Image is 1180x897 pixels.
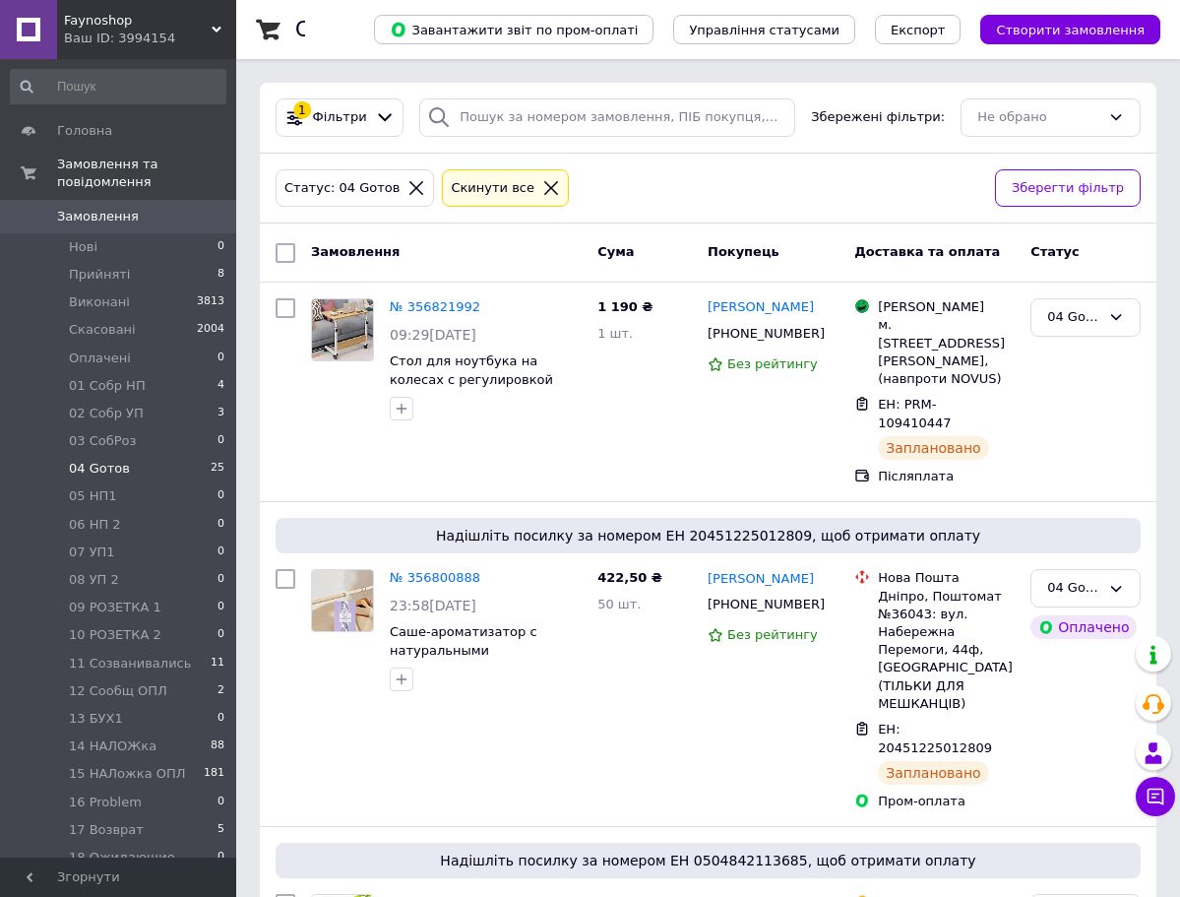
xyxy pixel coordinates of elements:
[69,765,186,783] span: 15 НАЛожка ОПЛ
[390,598,476,613] span: 23:58[DATE]
[891,23,946,37] span: Експорт
[57,208,139,225] span: Замовлення
[204,765,224,783] span: 181
[293,101,311,119] div: 1
[217,432,224,450] span: 0
[280,178,404,199] div: Статус: 04 Gотов
[69,821,144,839] span: 17 Возврат
[217,599,224,616] span: 0
[69,377,146,395] span: 01 Собр НП
[597,570,662,585] span: 422,50 ₴
[390,327,476,343] span: 09:29[DATE]
[875,15,962,44] button: Експорт
[374,15,653,44] button: Завантажити звіт по пром-оплаті
[69,350,131,367] span: Оплачені
[57,122,112,140] span: Головна
[69,849,175,866] span: 18 Ожидающие
[597,597,641,611] span: 50 шт.
[69,794,142,811] span: 16 Problem
[217,682,224,700] span: 2
[878,761,989,785] div: Заплановано
[878,298,1015,316] div: [PERSON_NAME]
[69,682,167,700] span: 12 Сообщ ОПЛ
[69,544,115,561] span: 07 УП1
[217,350,224,367] span: 0
[312,299,373,360] img: Фото товару
[996,23,1145,37] span: Створити замовлення
[311,244,400,259] span: Замовлення
[1136,777,1175,816] button: Чат з покупцем
[283,526,1133,545] span: Надішліть посилку за номером ЕН 20451225012809, щоб отримати оплату
[197,321,224,339] span: 2004
[597,326,633,341] span: 1 шт.
[69,238,97,256] span: Нові
[708,298,814,317] a: [PERSON_NAME]
[708,597,825,611] span: [PHONE_NUMBER]
[727,356,818,371] span: Без рейтингу
[69,571,119,589] span: 08 УП 2
[878,569,1015,587] div: Нова Пошта
[69,710,123,728] span: 13 БУХ1
[708,244,779,259] span: Покупець
[419,98,795,137] input: Пошук за номером замовлення, ПІБ покупця, номером телефону, Email, номером накладної
[217,487,224,505] span: 0
[708,326,825,341] span: [PHONE_NUMBER]
[211,737,224,755] span: 88
[217,710,224,728] span: 0
[878,397,951,430] span: ЕН: PRM-109410447
[211,460,224,478] span: 25
[980,15,1160,44] button: Створити замовлення
[217,405,224,422] span: 3
[69,293,130,311] span: Виконані
[312,570,373,631] img: Фото товару
[854,244,1000,259] span: Доставка та оплата
[727,627,818,642] span: Без рейтингу
[708,570,814,589] a: [PERSON_NAME]
[69,599,161,616] span: 09 РОЗЕТКА 1
[961,22,1160,36] a: Створити замовлення
[217,626,224,644] span: 0
[217,516,224,534] span: 0
[1030,615,1137,639] div: Оплачено
[69,460,130,478] span: 04 Gотов
[217,544,224,561] span: 0
[69,516,121,534] span: 06 НП 2
[217,377,224,395] span: 4
[10,69,226,104] input: Пошук
[597,299,652,314] span: 1 190 ₴
[217,238,224,256] span: 0
[878,588,1015,713] div: Дніпро, Поштомат №36043: вул. Набережна Перемоги, 44ф, [GEOGRAPHIC_DATA] (ТІЛЬКИ ДЛЯ МЕШКАНЦІВ)
[977,107,1100,128] div: Не обрано
[217,794,224,811] span: 0
[689,23,839,37] span: Управління статусами
[69,432,136,450] span: 03 СобРоз
[390,21,638,38] span: Завантажити звіт по пром-оплаті
[311,298,374,361] a: Фото товару
[878,793,1015,810] div: Пром-оплата
[1030,244,1080,259] span: Статус
[811,108,945,127] span: Збережені фільтри:
[390,570,480,585] a: № 356800888
[69,405,144,422] span: 02 Собр УП
[447,178,538,199] div: Cкинути все
[1047,578,1100,599] div: 04 Gотов
[283,851,1133,870] span: Надішліть посилку за номером ЕН 0504842113685, щоб отримати оплату
[197,293,224,311] span: 3813
[390,353,574,423] a: Стол для ноутбука на колесах с регулировкой высоты, 80х40 см. Грецкий орех
[69,655,191,673] span: 11 Созванивались
[57,156,236,191] span: Замовлення та повідомлення
[390,299,480,314] a: № 356821992
[1012,178,1124,199] span: Зберегти фільтр
[311,569,374,632] a: Фото товару
[878,722,992,755] span: ЕН: 20451225012809
[390,624,553,675] a: Саше-ароматизатор с натуральными компонентами, лаванда
[878,316,1015,388] div: м. [STREET_ADDRESS][PERSON_NAME], (навпроти NOVUS)
[217,571,224,589] span: 0
[673,15,855,44] button: Управління статусами
[69,487,117,505] span: 05 НП1
[64,12,212,30] span: Faynoshop
[217,849,224,866] span: 0
[64,30,236,47] div: Ваш ID: 3994154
